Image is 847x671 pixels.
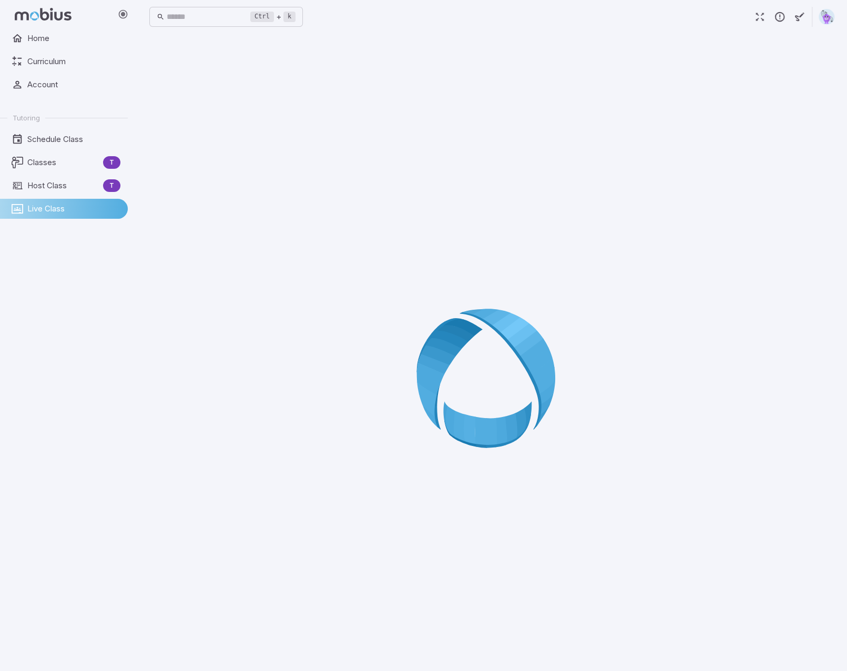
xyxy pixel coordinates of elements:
img: pentagon.svg [819,9,834,25]
span: Curriculum [27,56,120,67]
span: T [103,157,120,168]
span: Home [27,33,120,44]
button: Fullscreen Game [750,7,770,27]
span: Tutoring [13,113,40,123]
kbd: Ctrl [250,12,274,22]
kbd: k [283,12,295,22]
span: Account [27,79,120,90]
div: + [250,11,295,23]
span: Schedule Class [27,134,120,145]
button: Report an Issue [770,7,790,27]
span: T [103,180,120,191]
span: Live Class [27,203,120,215]
button: Start Drawing on Questions [790,7,810,27]
span: Host Class [27,180,99,191]
span: Classes [27,157,99,168]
